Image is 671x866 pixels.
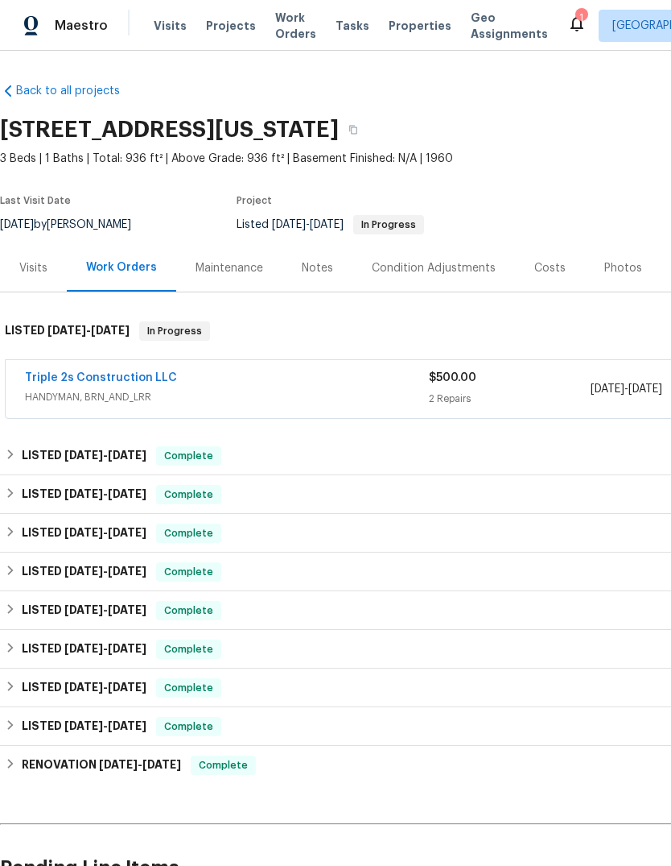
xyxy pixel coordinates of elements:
span: Work Orders [275,10,316,42]
span: In Progress [141,323,208,339]
span: [DATE] [64,604,103,615]
span: [DATE] [64,527,103,538]
div: Photos [604,260,642,276]
span: [DATE] [108,604,146,615]
span: [DATE] [108,450,146,461]
span: [DATE] [47,325,86,336]
span: Tasks [335,20,369,31]
span: - [64,566,146,577]
h6: LISTED [22,485,146,504]
div: Work Orders [86,259,157,276]
span: [DATE] [272,219,306,230]
span: [DATE] [64,682,103,693]
h6: LISTED [22,601,146,620]
a: Triple 2s Construction LLC [25,372,177,383]
span: [DATE] [64,720,103,731]
span: [DATE] [108,527,146,538]
span: Properties [389,18,451,34]
span: Complete [158,448,220,464]
span: Complete [158,603,220,619]
div: Maintenance [196,260,263,276]
span: [DATE] [64,643,103,654]
div: 1 [575,10,587,26]
span: Complete [158,719,220,735]
span: Project [237,196,272,205]
span: - [99,759,181,770]
h6: LISTED [22,562,146,582]
span: [DATE] [64,488,103,499]
span: Visits [154,18,187,34]
div: 2 Repairs [429,391,591,407]
span: - [64,643,146,654]
span: $500.00 [429,372,476,383]
span: - [272,219,344,230]
span: - [47,325,130,336]
div: Condition Adjustments [372,260,496,276]
span: Geo Assignments [471,10,548,42]
span: [DATE] [108,566,146,577]
span: [DATE] [142,759,181,770]
span: Listed [237,219,424,230]
button: Copy Address [339,115,368,144]
span: Complete [158,641,220,657]
h6: LISTED [22,678,146,698]
span: [DATE] [108,720,146,731]
span: [DATE] [108,682,146,693]
span: [DATE] [628,383,662,395]
span: [DATE] [108,643,146,654]
h6: LISTED [22,446,146,466]
span: - [64,682,146,693]
span: [DATE] [91,325,130,336]
span: [DATE] [108,488,146,499]
span: HANDYMAN, BRN_AND_LRR [25,389,429,405]
span: - [64,488,146,499]
span: Maestro [55,18,108,34]
h6: RENOVATION [22,756,181,775]
span: - [591,381,662,397]
span: Projects [206,18,256,34]
span: - [64,450,146,461]
h6: LISTED [22,640,146,659]
span: Complete [158,680,220,696]
span: - [64,604,146,615]
div: Notes [302,260,333,276]
span: Complete [158,525,220,541]
span: [DATE] [64,450,103,461]
span: Complete [192,757,254,773]
span: [DATE] [99,759,138,770]
div: Costs [534,260,566,276]
h6: LISTED [22,717,146,736]
span: In Progress [355,220,422,230]
span: [DATE] [310,219,344,230]
span: Complete [158,487,220,503]
h6: LISTED [5,321,130,341]
h6: LISTED [22,524,146,543]
div: Visits [19,260,47,276]
span: [DATE] [64,566,103,577]
span: - [64,720,146,731]
span: Complete [158,564,220,580]
span: - [64,527,146,538]
span: [DATE] [591,383,624,395]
